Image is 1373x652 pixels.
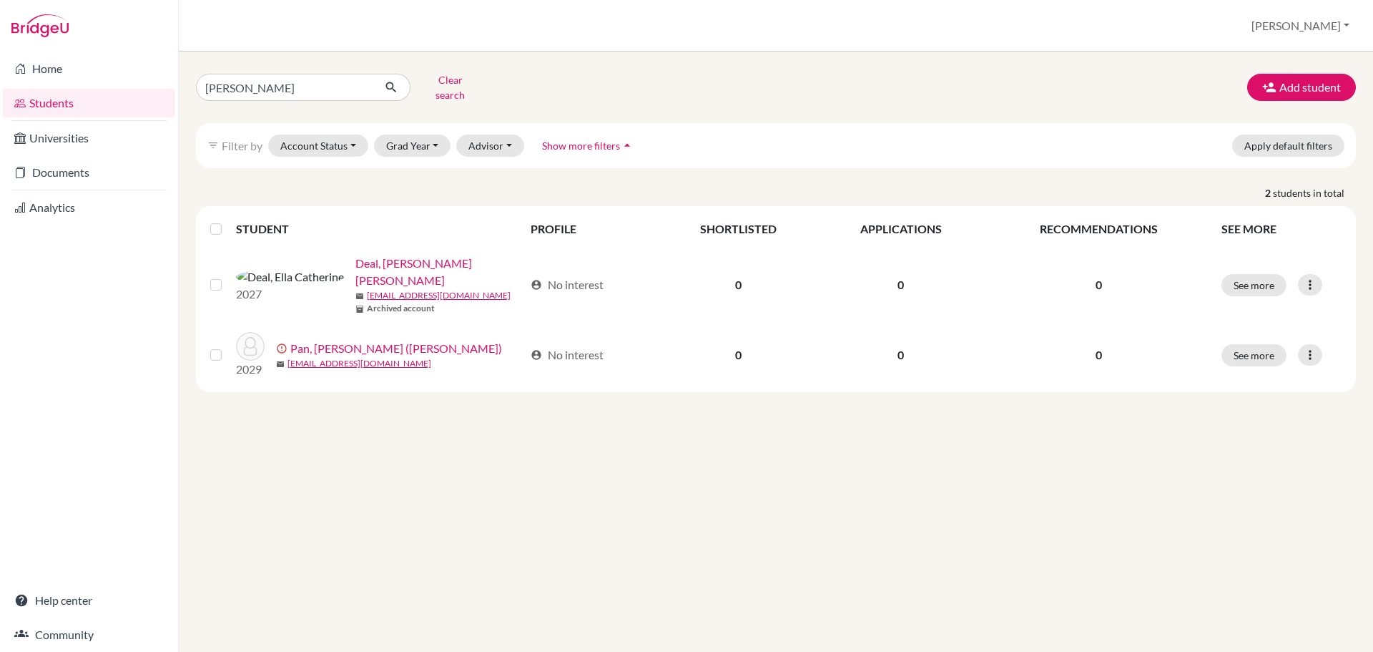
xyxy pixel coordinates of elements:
[522,212,659,246] th: PROFILE
[659,246,817,323] td: 0
[531,276,604,293] div: No interest
[817,246,984,323] td: 0
[276,360,285,369] span: mail
[207,140,219,151] i: filter_list
[290,340,502,357] a: Pan, [PERSON_NAME] ([PERSON_NAME])
[456,135,524,157] button: Advisor
[817,212,984,246] th: APPLICATIONS
[531,346,604,364] div: No interest
[993,276,1204,293] p: 0
[3,54,175,83] a: Home
[659,212,817,246] th: SHORTLISTED
[3,586,175,615] a: Help center
[287,357,431,370] a: [EMAIL_ADDRESS][DOMAIN_NAME]
[236,286,344,303] p: 2027
[355,292,364,301] span: mail
[3,124,175,152] a: Universities
[530,135,646,157] button: Show more filtersarrow_drop_up
[222,139,262,152] span: Filter by
[374,135,451,157] button: Grad Year
[1221,344,1286,366] button: See more
[355,305,364,313] span: inventory_2
[993,346,1204,364] p: 0
[817,323,984,386] td: 0
[531,279,542,291] span: account_circle
[276,343,290,354] span: error_outline
[236,212,522,246] th: STUDENT
[1213,212,1350,246] th: SEE MORE
[985,212,1213,246] th: RECOMMENDATIONS
[531,349,542,361] span: account_circle
[1265,185,1273,200] strong: 2
[3,89,175,117] a: Students
[659,323,817,386] td: 0
[367,289,511,302] a: [EMAIL_ADDRESS][DOMAIN_NAME]
[196,74,373,101] input: Find student by name...
[355,255,524,289] a: Deal, [PERSON_NAME] [PERSON_NAME]
[236,332,265,361] img: Pan, Xinyi (Ella P.)
[1232,135,1344,157] button: Apply default filters
[367,302,435,315] b: Archived account
[620,138,634,152] i: arrow_drop_up
[1247,74,1356,101] button: Add student
[1273,185,1356,200] span: students in total
[268,135,368,157] button: Account Status
[410,69,490,106] button: Clear search
[542,140,620,152] span: Show more filters
[3,158,175,187] a: Documents
[3,621,175,649] a: Community
[236,361,265,378] p: 2029
[236,268,344,286] img: Deal, Ella Catherine
[11,14,69,37] img: Bridge-U
[1245,12,1356,39] button: [PERSON_NAME]
[1221,274,1286,296] button: See more
[3,193,175,222] a: Analytics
